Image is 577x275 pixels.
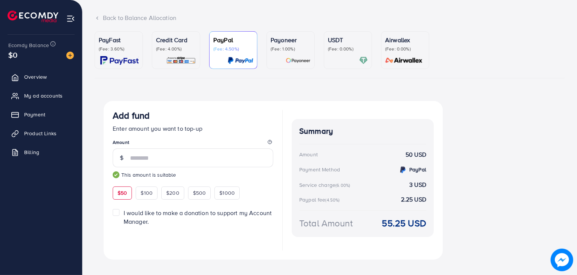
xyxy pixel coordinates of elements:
[213,35,253,44] p: PayPal
[118,189,127,197] span: $50
[166,189,179,197] span: $200
[198,235,273,248] iframe: PayPal
[551,249,573,271] img: image
[6,107,77,122] a: Payment
[271,46,311,52] p: (Fee: 1.00%)
[219,189,235,197] span: $1000
[385,46,425,52] p: (Fee: 0.00%)
[6,145,77,160] a: Billing
[100,56,139,65] img: card
[383,56,425,65] img: card
[328,35,368,44] p: USDT
[299,181,352,189] div: Service charge
[113,139,273,148] legend: Amount
[326,197,340,203] small: (4.50%)
[406,150,426,159] strong: 50 USD
[328,46,368,52] p: (Fee: 0.00%)
[113,110,150,121] h3: Add fund
[213,46,253,52] p: (Fee: 4.50%)
[66,14,75,23] img: menu
[113,171,273,179] small: This amount is suitable
[6,69,77,84] a: Overview
[286,56,311,65] img: card
[382,217,426,230] strong: 55.25 USD
[24,130,57,137] span: Product Links
[6,88,77,103] a: My ad accounts
[24,148,39,156] span: Billing
[299,217,353,230] div: Total Amount
[271,35,311,44] p: Payoneer
[335,182,350,188] small: (6.00%)
[6,126,77,141] a: Product Links
[409,180,426,189] strong: 3 USD
[166,56,196,65] img: card
[359,56,368,65] img: card
[141,189,153,197] span: $100
[401,195,426,204] strong: 2.25 USD
[299,196,342,203] div: Paypal fee
[24,111,45,118] span: Payment
[156,35,196,44] p: Credit Card
[66,52,74,59] img: image
[193,189,206,197] span: $500
[99,35,139,44] p: PayFast
[124,209,272,226] span: I would like to make a donation to support my Account Manager.
[113,171,119,178] img: guide
[409,166,426,173] strong: PayPal
[299,151,318,158] div: Amount
[156,46,196,52] p: (Fee: 4.00%)
[8,41,49,49] span: Ecomdy Balance
[113,124,273,133] p: Enter amount you want to top-up
[24,73,47,81] span: Overview
[228,56,253,65] img: card
[299,127,426,136] h4: Summary
[299,166,340,173] div: Payment Method
[24,92,63,99] span: My ad accounts
[398,165,407,174] img: credit
[99,46,139,52] p: (Fee: 3.60%)
[385,35,425,44] p: Airwallex
[8,11,58,22] img: logo
[95,14,565,22] div: Back to Balance Allocation
[8,49,17,60] span: $0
